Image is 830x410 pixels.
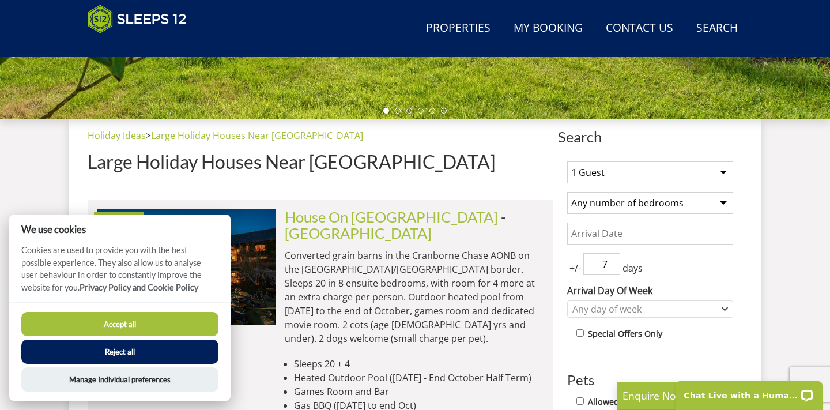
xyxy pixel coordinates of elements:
p: Cookies are used to provide you with the best possible experience. They also allow us to analyse ... [9,244,231,302]
a: Contact Us [601,16,678,42]
p: Converted grain barns in the Cranborne Chase AONB on the [GEOGRAPHIC_DATA]/[GEOGRAPHIC_DATA] bord... [285,249,544,345]
img: house-on-the-hill-large-holiday-home-accommodation-wiltshire-sleeps-16.original.jpg [97,209,276,324]
a: House On [GEOGRAPHIC_DATA] [285,208,498,225]
li: Games Room and Bar [294,385,544,398]
span: days [620,261,645,275]
a: My Booking [509,16,587,42]
button: Manage Individual preferences [21,367,218,392]
input: Arrival Date [567,223,733,245]
h3: Pets [567,373,733,388]
p: Enquire Now [622,388,795,403]
a: 5★ Rated [97,209,276,324]
li: Sleeps 20 + 4 [294,357,544,371]
a: Search [692,16,742,42]
h2: We use cookies [9,224,231,235]
label: Arrival Day Of Week [567,284,733,298]
label: Special Offers Only [588,328,662,340]
iframe: LiveChat chat widget [668,374,830,410]
a: Privacy Policy and Cookie Policy [80,283,198,292]
a: [GEOGRAPHIC_DATA] [285,224,432,242]
a: Properties [421,16,495,42]
a: Large Holiday Houses Near [GEOGRAPHIC_DATA] [151,129,363,142]
label: Allowed [588,396,619,408]
button: Reject all [21,340,218,364]
button: Accept all [21,312,218,336]
img: Sleeps 12 [88,5,187,33]
div: Any day of week [569,303,719,315]
h1: Large Holiday Houses Near [GEOGRAPHIC_DATA] [88,152,553,172]
div: Combobox [567,300,733,318]
li: Heated Outdoor Pool ([DATE] - End October Half Term) [294,371,544,385]
span: +/- [567,261,583,275]
span: > [146,129,151,142]
iframe: Customer reviews powered by Trustpilot [82,40,203,50]
a: Holiday Ideas [88,129,146,142]
span: Search [558,129,742,145]
span: - [285,208,506,242]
